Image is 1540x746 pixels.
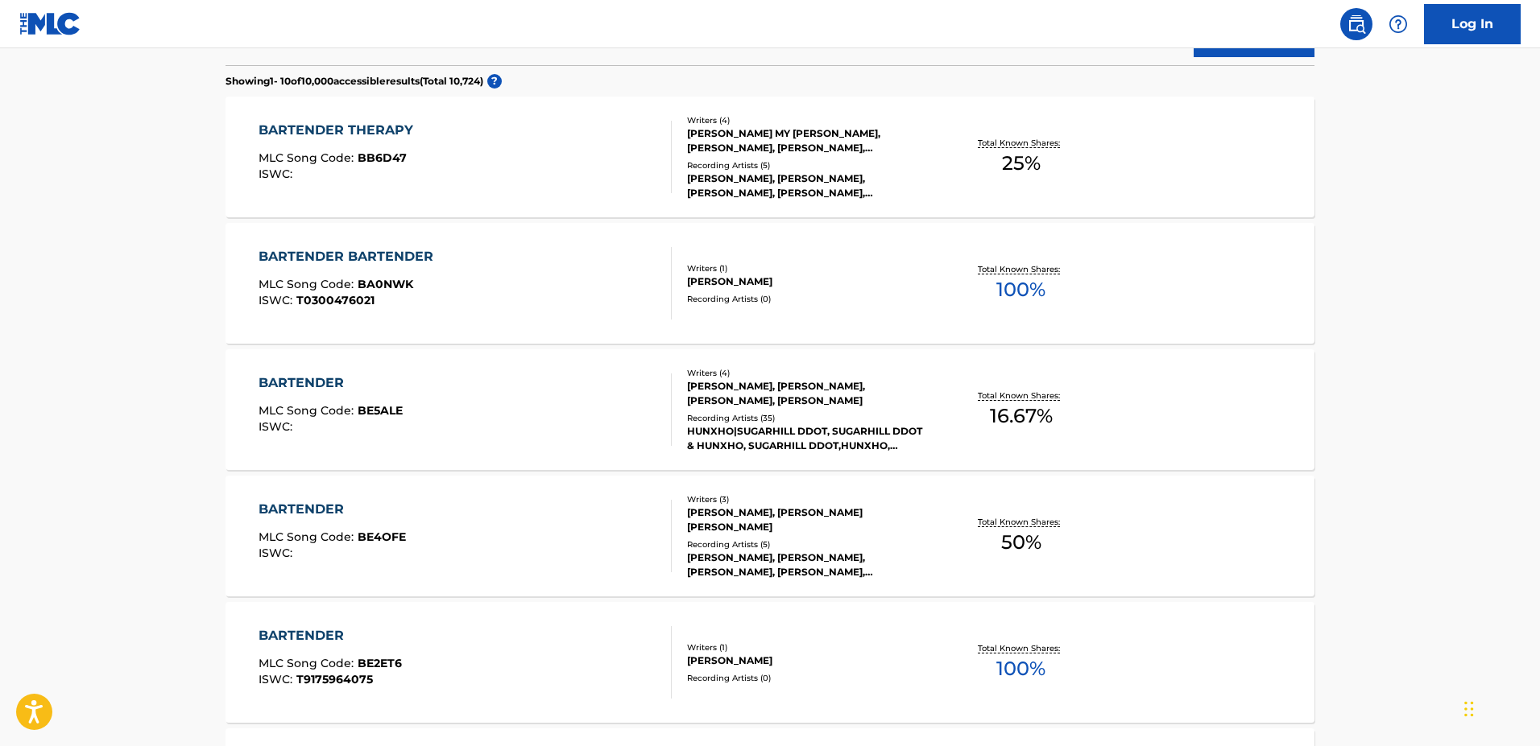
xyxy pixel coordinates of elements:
a: BARTENDERMLC Song Code:BE2ET6ISWC:T9175964075Writers (1)[PERSON_NAME]Recording Artists (0)Total K... [226,602,1314,723]
div: Recording Artists ( 5 ) [687,538,930,550]
div: Recording Artists ( 0 ) [687,293,930,305]
span: ? [487,74,502,89]
a: Public Search [1340,8,1372,40]
div: Writers ( 1 ) [687,641,930,653]
span: 50 % [1001,528,1041,557]
span: MLC Song Code : [259,403,358,418]
span: 100 % [996,275,1045,304]
span: MLC Song Code : [259,530,358,544]
div: [PERSON_NAME] [687,274,930,289]
div: Writers ( 1 ) [687,262,930,274]
img: MLC Logo [19,12,81,35]
div: Writers ( 3 ) [687,493,930,505]
div: HUNXHO|SUGARHILL DDOT, SUGARHILL DDOT & HUNXHO, SUGARHILL DDOT,HUNXHO, SUGARHILL DDOT, HUNXHO, SU... [687,424,930,453]
div: Recording Artists ( 0 ) [687,672,930,684]
p: Total Known Shares: [978,137,1064,149]
div: BARTENDER [259,500,406,519]
p: Total Known Shares: [978,389,1064,402]
p: Total Known Shares: [978,516,1064,528]
div: Help [1382,8,1414,40]
span: MLC Song Code : [259,656,358,670]
span: ISWC : [259,293,296,307]
div: Writers ( 4 ) [687,367,930,379]
div: [PERSON_NAME], [PERSON_NAME], [PERSON_NAME], [PERSON_NAME], [PERSON_NAME] [687,171,930,200]
span: MLC Song Code : [259,150,358,165]
div: BARTENDER [259,626,402,645]
div: [PERSON_NAME] MY [PERSON_NAME], [PERSON_NAME], [PERSON_NAME], [PERSON_NAME] [687,126,930,155]
span: ISWC : [259,167,296,181]
iframe: Chat Widget [1459,669,1540,746]
img: search [1347,14,1366,34]
div: [PERSON_NAME], [PERSON_NAME] [PERSON_NAME] [687,505,930,534]
img: help [1389,14,1408,34]
p: Total Known Shares: [978,263,1064,275]
div: BARTENDER [259,373,403,393]
span: MLC Song Code : [259,277,358,291]
span: ISWC : [259,546,296,560]
div: Recording Artists ( 5 ) [687,159,930,171]
div: [PERSON_NAME], [PERSON_NAME], [PERSON_NAME], [PERSON_NAME], [PERSON_NAME] [687,550,930,579]
div: Writers ( 4 ) [687,114,930,126]
a: Log In [1424,4,1521,44]
span: BA0NWK [358,277,413,291]
div: Drag [1464,685,1474,733]
span: BE4OFE [358,530,406,544]
div: BARTENDER THERAPY [259,121,421,140]
div: [PERSON_NAME], [PERSON_NAME], [PERSON_NAME], [PERSON_NAME] [687,379,930,408]
span: T0300476021 [296,293,375,307]
a: BARTENDER THERAPYMLC Song Code:BB6D47ISWC:Writers (4)[PERSON_NAME] MY [PERSON_NAME], [PERSON_NAME... [226,97,1314,217]
div: Recording Artists ( 35 ) [687,412,930,424]
span: BE2ET6 [358,656,402,670]
span: ISWC : [259,419,296,434]
a: BARTENDERMLC Song Code:BE4OFEISWC:Writers (3)[PERSON_NAME], [PERSON_NAME] [PERSON_NAME]Recording ... [226,476,1314,596]
div: [PERSON_NAME] [687,653,930,668]
div: BARTENDER BARTENDER [259,247,441,266]
a: BARTENDERMLC Song Code:BE5ALEISWC:Writers (4)[PERSON_NAME], [PERSON_NAME], [PERSON_NAME], [PERSON... [226,349,1314,470]
span: BE5ALE [358,403,403,418]
span: ISWC : [259,672,296,686]
a: BARTENDER BARTENDERMLC Song Code:BA0NWKISWC:T0300476021Writers (1)[PERSON_NAME]Recording Artists ... [226,223,1314,344]
span: 100 % [996,654,1045,683]
span: 25 % [1002,149,1041,178]
span: BB6D47 [358,150,407,165]
p: Total Known Shares: [978,642,1064,654]
p: Showing 1 - 10 of 10,000 accessible results (Total 10,724 ) [226,74,483,89]
span: 16.67 % [990,402,1053,431]
span: T9175964075 [296,672,373,686]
